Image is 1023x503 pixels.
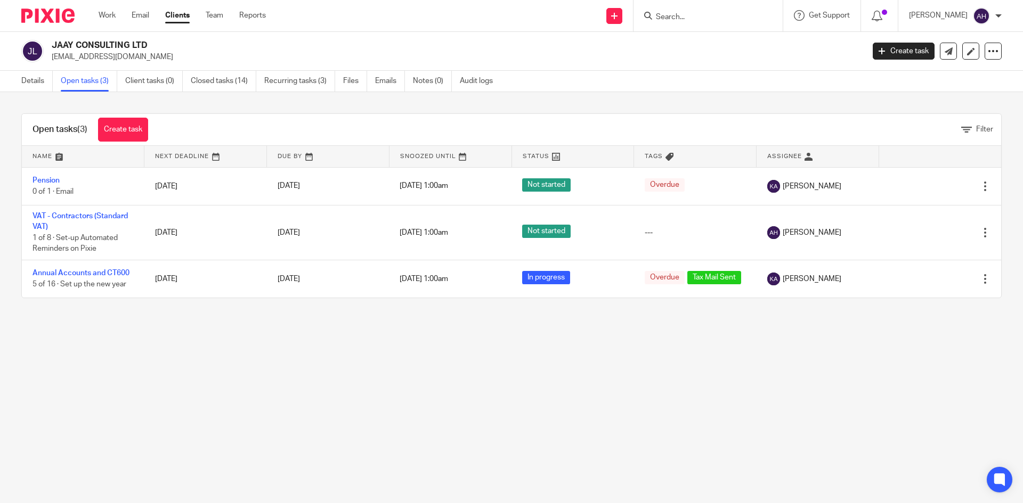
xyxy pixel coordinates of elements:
img: svg%3E [21,40,44,62]
span: In progress [522,271,570,284]
input: Search [655,13,751,22]
span: 1 of 8 · Set-up Automated Reminders on Pixie [33,234,118,253]
td: [DATE] [144,205,267,260]
span: (3) [77,125,87,134]
a: Pension [33,177,60,184]
p: [EMAIL_ADDRESS][DOMAIN_NAME] [52,52,857,62]
a: Closed tasks (14) [191,71,256,92]
td: [DATE] [144,260,267,298]
span: [PERSON_NAME] [783,274,841,284]
a: Files [343,71,367,92]
span: [PERSON_NAME] [783,181,841,192]
img: svg%3E [767,226,780,239]
span: Overdue [645,271,685,284]
a: VAT - Contractors (Standard VAT) [33,212,128,230]
h1: Open tasks [33,124,87,135]
a: Create task [98,118,148,142]
a: Clients [165,10,190,21]
span: 0 of 1 · Email [33,188,74,195]
div: --- [645,227,746,238]
p: [PERSON_NAME] [909,10,968,21]
span: Snoozed Until [400,153,456,159]
span: [DATE] 1:00am [400,183,448,190]
img: svg%3E [767,273,780,285]
a: Create task [873,43,935,60]
a: Work [99,10,116,21]
a: Annual Accounts and CT600 [33,269,129,277]
img: svg%3E [767,180,780,193]
a: Recurring tasks (3) [264,71,335,92]
a: Email [132,10,149,21]
img: Pixie [21,9,75,23]
td: [DATE] [144,167,267,205]
span: Status [523,153,549,159]
span: 5 of 16 · Set up the new year [33,281,126,288]
h2: JAAY CONSULTING LTD [52,40,696,51]
span: Overdue [645,178,685,192]
a: Emails [375,71,405,92]
img: svg%3E [973,7,990,24]
a: Audit logs [460,71,501,92]
a: Notes (0) [413,71,452,92]
span: Tax Mail Sent [687,271,741,284]
span: Get Support [809,12,850,19]
span: Tags [645,153,663,159]
a: Team [206,10,223,21]
a: Open tasks (3) [61,71,117,92]
a: Reports [239,10,266,21]
span: Not started [522,178,571,192]
span: [DATE] 1:00am [400,229,448,236]
a: Details [21,71,53,92]
span: Not started [522,225,571,238]
a: Client tasks (0) [125,71,183,92]
span: [PERSON_NAME] [783,227,841,238]
span: [DATE] [278,183,300,190]
span: [DATE] 1:00am [400,275,448,283]
span: Filter [976,126,993,133]
span: [DATE] [278,229,300,236]
span: [DATE] [278,275,300,283]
